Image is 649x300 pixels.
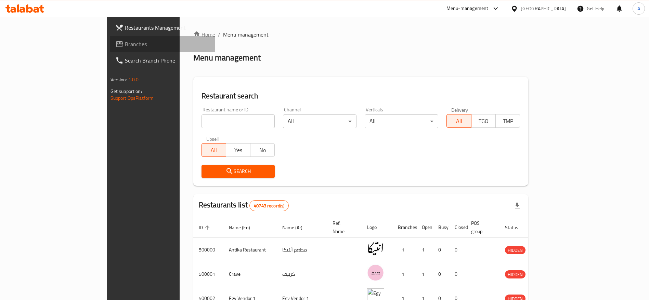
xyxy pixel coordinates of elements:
img: Antika Restaurant [367,240,384,257]
td: Crave [223,262,277,286]
div: Export file [509,197,525,214]
span: Search [207,167,270,176]
input: Search for restaurant name or ID.. [202,114,275,128]
span: Restaurants Management [125,24,210,32]
span: A [637,5,640,12]
span: All [205,145,223,155]
span: ID [199,223,212,232]
button: Search [202,165,275,178]
td: 0 [433,262,449,286]
div: Total records count [249,200,289,211]
label: Upsell [206,136,219,141]
h2: Menu management [193,52,261,63]
span: POS group [471,219,491,235]
th: Busy [433,217,449,238]
td: 1 [416,238,433,262]
span: Version: [111,75,127,84]
div: [GEOGRAPHIC_DATA] [521,5,566,12]
th: Branches [392,217,416,238]
span: 40743 record(s) [250,203,288,209]
div: HIDDEN [505,246,525,254]
a: Search Branch Phone [110,52,216,69]
span: Search Branch Phone [125,56,210,65]
a: Branches [110,36,216,52]
th: Closed [449,217,466,238]
span: TMP [498,116,517,126]
button: No [250,143,275,157]
span: All [450,116,468,126]
img: Crave [367,264,384,281]
div: All [283,114,356,128]
span: Branches [125,40,210,48]
button: TGO [471,114,496,128]
span: Ref. Name [333,219,353,235]
td: 0 [433,238,449,262]
span: Menu management [223,30,269,39]
span: Yes [229,145,248,155]
span: Name (Ar) [282,223,311,232]
td: 1 [392,238,416,262]
nav: breadcrumb [193,30,529,39]
span: TGO [474,116,493,126]
td: مطعم أنتيكا [277,238,327,262]
a: Restaurants Management [110,19,216,36]
span: No [253,145,272,155]
h2: Restaurants list [199,200,289,211]
td: Antika Restaurant [223,238,277,262]
span: HIDDEN [505,271,525,278]
td: 0 [449,238,466,262]
button: TMP [495,114,520,128]
span: Get support on: [111,87,142,96]
td: كرييف [277,262,327,286]
span: HIDDEN [505,246,525,254]
th: Logo [362,217,392,238]
button: All [446,114,471,128]
td: 0 [449,262,466,286]
span: Status [505,223,527,232]
td: 1 [416,262,433,286]
div: All [365,114,438,128]
div: Menu-management [446,4,489,13]
span: Name (En) [229,223,259,232]
li: / [218,30,220,39]
label: Delivery [451,107,468,112]
button: Yes [226,143,250,157]
span: 1.0.0 [128,75,139,84]
h2: Restaurant search [202,91,520,101]
th: Open [416,217,433,238]
button: All [202,143,226,157]
a: Support.OpsPlatform [111,94,154,103]
td: 1 [392,262,416,286]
